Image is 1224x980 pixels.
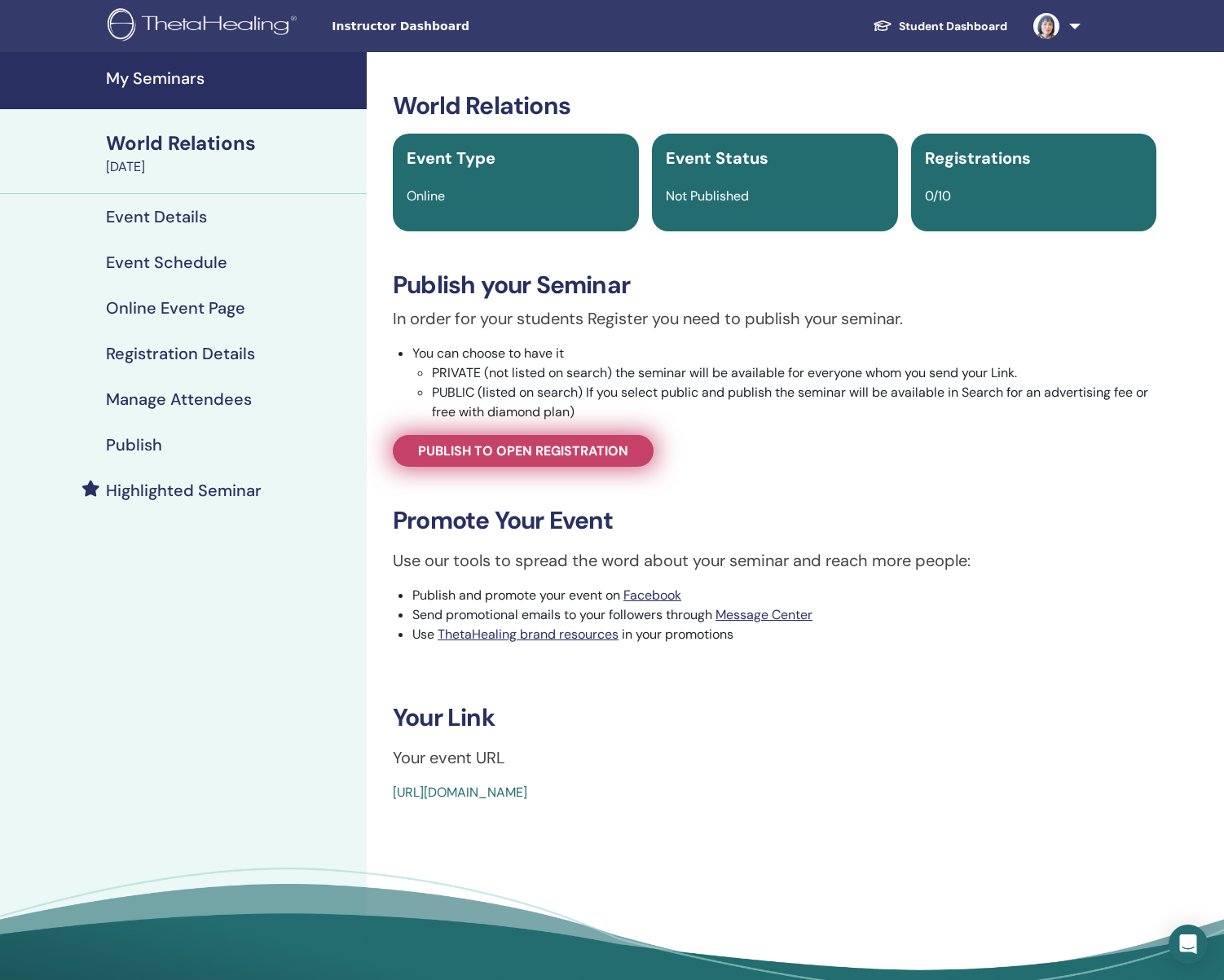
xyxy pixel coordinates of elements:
h4: Manage Attendees [106,389,252,409]
a: Facebook [623,587,681,604]
a: [URL][DOMAIN_NAME] [393,784,527,801]
li: PRIVATE (not listed on search) the seminar will be available for everyone whom you send your Link. [432,363,1156,383]
li: Use in your promotions [412,625,1156,644]
span: Not Published [666,187,749,204]
h4: Event Details [106,207,207,226]
div: [DATE] [106,157,357,177]
h4: My Seminars [106,68,357,88]
li: Send promotional emails to your followers through [412,605,1156,625]
span: 0/10 [925,187,951,204]
li: Publish and promote your event on [412,586,1156,605]
h4: Publish [106,435,162,455]
span: Registrations [925,147,1031,169]
h3: Publish your Seminar [393,270,1156,300]
h4: Online Event Page [106,298,245,318]
span: Event Type [407,147,495,169]
a: World Relations[DATE] [96,130,367,177]
a: ThetaHealing brand resources [438,626,619,643]
h3: World Relations [393,91,1156,121]
span: Instructor Dashboard [332,18,576,35]
a: Student Dashboard [860,11,1020,42]
h3: Promote Your Event [393,506,1156,535]
span: Event Status [666,147,768,169]
p: In order for your students Register you need to publish your seminar. [393,306,1156,331]
h4: Registration Details [106,344,255,363]
h3: Your Link [393,703,1156,732]
h4: Highlighted Seminar [106,481,262,500]
img: graduation-cap-white.svg [873,19,892,33]
a: Publish to open registration [393,435,654,467]
span: Online [407,187,445,204]
div: World Relations [106,130,357,157]
p: Use our tools to spread the word about your seminar and reach more people: [393,548,1156,573]
a: Message Center [715,606,812,623]
p: Your event URL [393,745,1156,770]
h4: Event Schedule [106,253,227,272]
span: Publish to open registration [418,442,628,459]
img: default.jpg [1033,13,1059,39]
li: PUBLIC (listed on search) If you select public and publish the seminar will be available in Searc... [432,383,1156,422]
div: Open Intercom Messenger [1169,925,1208,964]
img: logo.png [108,8,302,45]
li: You can choose to have it [412,344,1156,422]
